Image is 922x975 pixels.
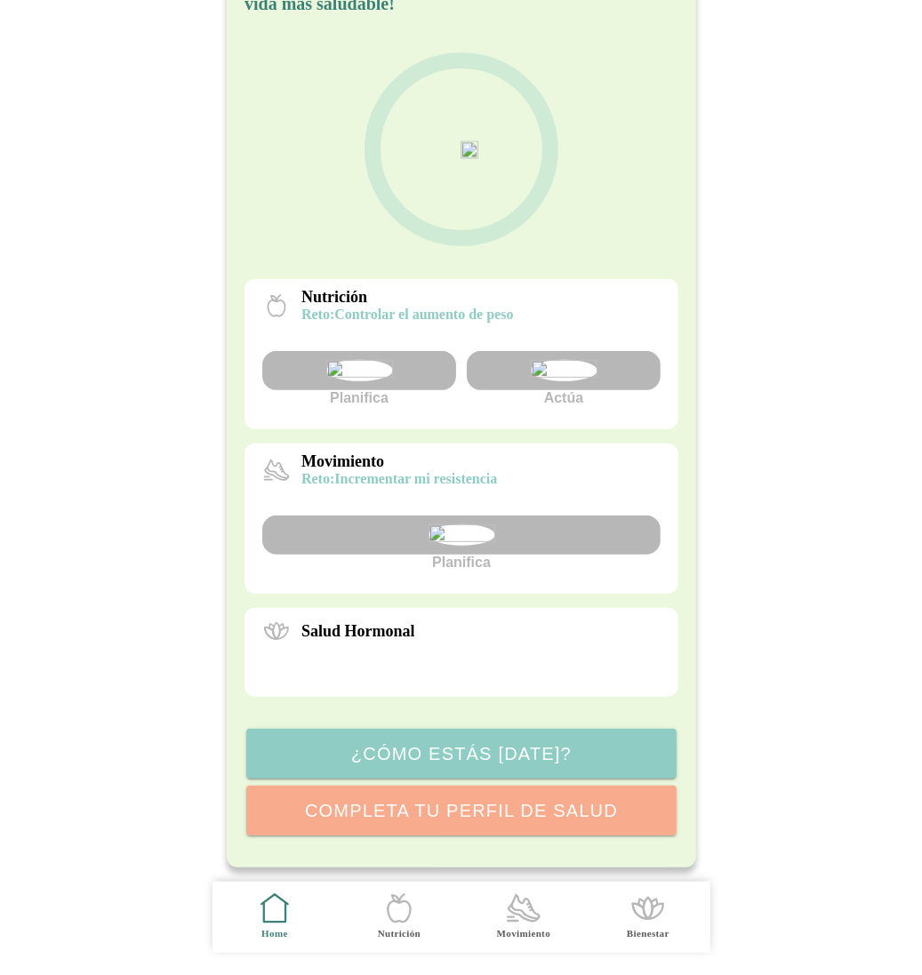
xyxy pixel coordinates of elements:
[301,307,514,323] p: Controlar el aumento de peso
[467,351,661,406] div: Actúa
[262,351,456,406] div: Planifica
[246,786,677,835] ion-button: Completa tu perfil de salud
[301,452,497,471] p: Movimiento
[627,927,669,940] ion-label: Bienestar
[262,515,661,571] div: Planifica
[261,927,288,940] ion-label: Home
[377,927,420,940] ion-label: Nutrición
[301,622,415,641] p: Salud Hormonal
[301,471,497,487] p: Incrementar mi resistencia
[496,927,549,940] ion-label: Movimiento
[301,307,334,322] span: reto:
[301,288,514,307] p: Nutrición
[246,729,677,779] ion-button: ¿Cómo estás [DATE]?
[301,471,334,486] span: reto:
